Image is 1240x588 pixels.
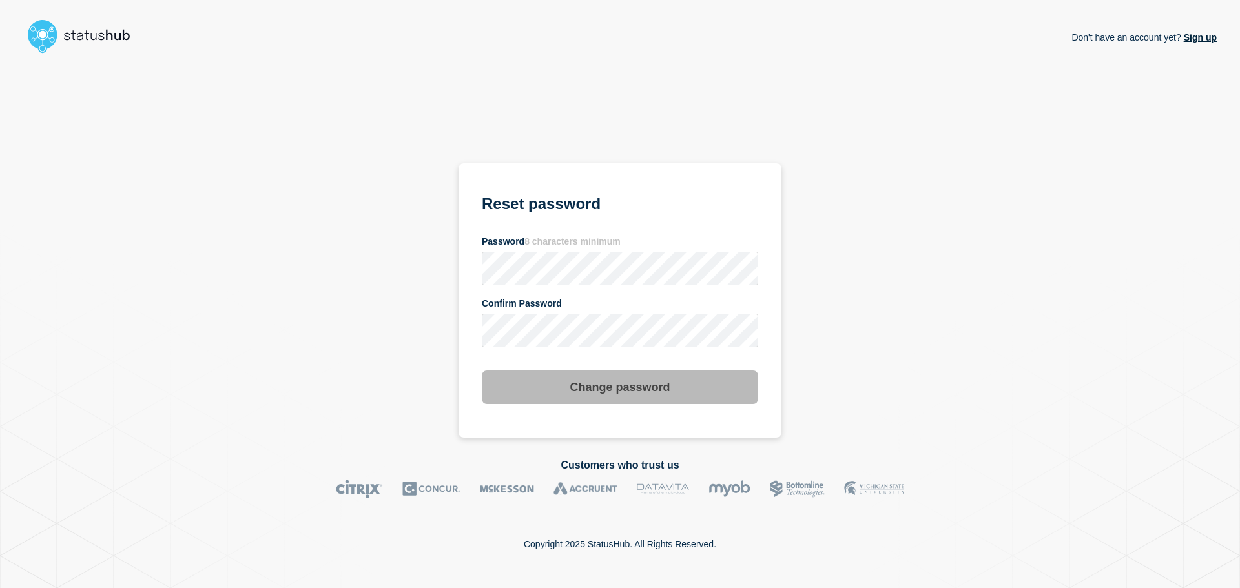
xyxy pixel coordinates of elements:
h2: Customers who trust us [23,460,1217,471]
h1: Reset password [482,193,758,224]
img: MSU logo [844,480,904,498]
a: Sign up [1181,32,1217,43]
span: Confirm Password [482,298,562,309]
input: confirm password input [482,314,758,347]
input: password input 8 characters minimum [482,252,758,285]
p: Don't have an account yet? [1071,22,1217,53]
button: Change password [482,370,758,404]
span: Password [482,236,621,247]
img: Bottomline logo [770,480,825,498]
img: McKesson logo [480,480,534,498]
p: Copyright 2025 StatusHub. All Rights Reserved. [524,539,716,549]
img: StatusHub logo [23,15,146,57]
img: Concur logo [402,480,460,498]
span: 8 characters minimum [524,236,621,247]
img: Accruent logo [553,480,617,498]
img: Citrix logo [336,480,383,498]
img: myob logo [708,480,750,498]
img: DataVita logo [637,480,689,498]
